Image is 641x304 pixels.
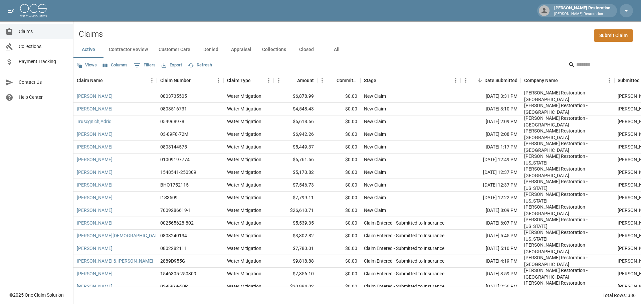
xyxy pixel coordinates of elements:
[101,60,129,70] button: Select columns
[364,118,386,125] div: New Claim
[461,154,521,166] div: [DATE] 12:49 PM
[160,105,187,112] div: 0803516731
[317,154,361,166] div: $0.00
[603,292,636,299] div: Total Rows: 386
[317,75,327,85] button: Menu
[19,58,68,65] span: Payment Tracking
[274,204,317,217] div: $26,610.71
[77,270,113,277] a: [PERSON_NAME]
[73,42,641,58] div: dynamic tabs
[77,232,202,239] a: [PERSON_NAME][DEMOGRAPHIC_DATA] & [PERSON_NAME]
[364,194,386,201] div: New Claim
[524,280,611,293] div: Bingham Restoration - Phoenix
[461,255,521,268] div: [DATE] 4:19 PM
[364,71,376,90] div: Stage
[191,76,200,85] button: Sort
[19,28,68,35] span: Claims
[227,169,261,176] div: Water Mitigation
[364,270,444,277] div: Claim Entered - Submitted to Insurance
[160,60,184,70] button: Export
[160,207,191,214] div: 7009286619-1
[227,156,261,163] div: Water Mitigation
[274,115,317,128] div: $6,618.66
[75,60,98,70] button: Views
[376,76,386,85] button: Sort
[594,29,633,42] a: Submit Claim
[317,166,361,179] div: $0.00
[79,29,103,39] h2: Claims
[274,217,317,230] div: $5,539.35
[196,42,226,58] button: Denied
[524,140,611,154] div: Bingham Restoration - Las Vegas
[274,179,317,192] div: $7,546.73
[274,128,317,141] div: $6,942.26
[274,255,317,268] div: $9,818.88
[322,42,352,58] button: All
[77,156,113,163] a: [PERSON_NAME]
[461,141,521,154] div: [DATE] 1:17 PM
[327,76,337,85] button: Sort
[524,229,611,242] div: Bingham Restoration - Utah
[274,242,317,255] div: $7,780.01
[160,131,188,137] div: 03-89F8-72M
[274,230,317,242] div: $3,302.82
[160,220,194,226] div: 002565628-802
[317,115,361,128] div: $0.00
[297,71,314,90] div: Amount
[524,166,611,179] div: Bingham Restoration - Phoenix
[103,42,153,58] button: Contractor Review
[227,105,261,112] div: Water Mitigation
[484,71,517,90] div: Date Submitted
[77,245,113,252] a: [PERSON_NAME]
[524,191,611,204] div: Bingham Restoration - California
[153,42,196,58] button: Customer Care
[364,105,386,112] div: New Claim
[160,182,189,188] div: BHO1752115
[524,153,611,166] div: Bingham Restoration - California
[461,103,521,115] div: [DATE] 3:10 PM
[227,194,261,201] div: Water Mitigation
[364,131,386,137] div: New Claim
[317,103,361,115] div: $0.00
[524,127,611,141] div: Bingham Restoration - Phoenix
[274,141,317,154] div: $5,449.37
[524,102,611,115] div: Bingham Restoration - Phoenix
[19,79,68,86] span: Contact Us
[317,230,361,242] div: $0.00
[77,143,113,150] a: [PERSON_NAME]
[77,118,111,125] a: Truscgnich,Adric
[461,166,521,179] div: [DATE] 12:37 PM
[160,245,187,252] div: 0802282111
[274,154,317,166] div: $6,761.56
[73,71,157,90] div: Claim Name
[317,71,361,90] div: Committed Amount
[214,75,224,85] button: Menu
[364,143,386,150] div: New Claim
[132,60,157,71] button: Show filters
[317,255,361,268] div: $0.00
[77,131,113,137] a: [PERSON_NAME]
[160,71,191,90] div: Claim Number
[317,242,361,255] div: $0.00
[461,71,521,90] div: Date Submitted
[568,59,640,71] div: Search
[4,4,17,17] button: open drawer
[227,93,261,99] div: Water Mitigation
[77,283,113,290] a: [PERSON_NAME]
[317,90,361,103] div: $0.00
[558,76,567,85] button: Sort
[160,194,178,201] div: I1S3509
[227,220,261,226] div: Water Mitigation
[9,292,64,298] div: © 2025 One Claim Solution
[461,268,521,280] div: [DATE] 3:59 PM
[160,118,184,125] div: 059968978
[524,254,611,268] div: Bingham Restoration - Las Vegas
[451,75,461,85] button: Menu
[524,89,611,103] div: Bingham Restoration - Phoenix
[227,131,261,137] div: Water Mitigation
[364,207,386,214] div: New Claim
[227,232,261,239] div: Water Mitigation
[274,166,317,179] div: $5,170.82
[160,143,187,150] div: 0803144575
[77,207,113,214] a: [PERSON_NAME]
